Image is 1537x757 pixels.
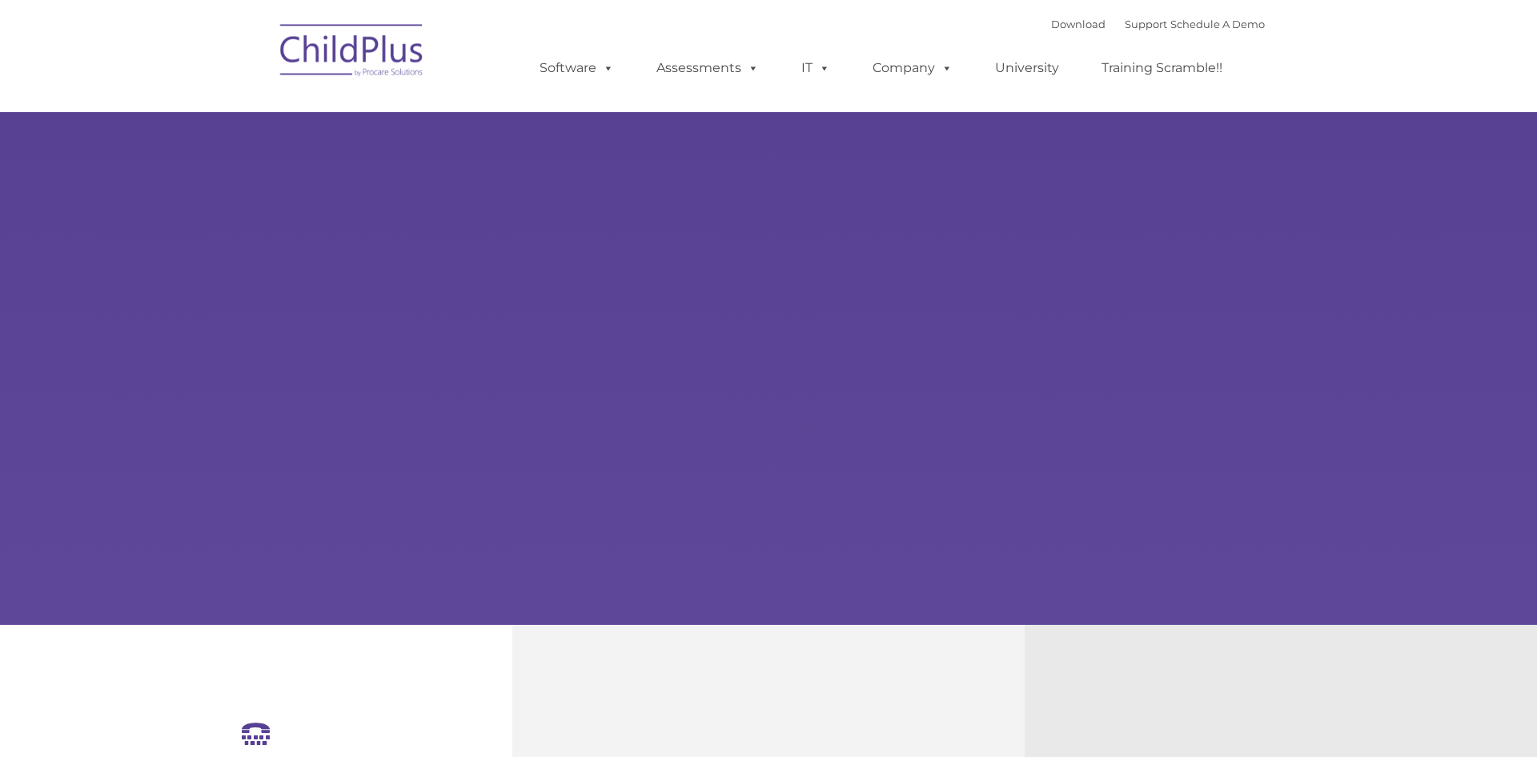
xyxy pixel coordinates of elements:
a: Software [524,52,630,84]
a: IT [785,52,846,84]
font: | [1051,18,1265,30]
a: University [979,52,1075,84]
a: Company [857,52,969,84]
a: Support [1125,18,1167,30]
a: Schedule A Demo [1170,18,1265,30]
img: ChildPlus by Procare Solutions [272,13,432,93]
a: Download [1051,18,1106,30]
a: Training Scramble!! [1086,52,1238,84]
a: Assessments [640,52,775,84]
